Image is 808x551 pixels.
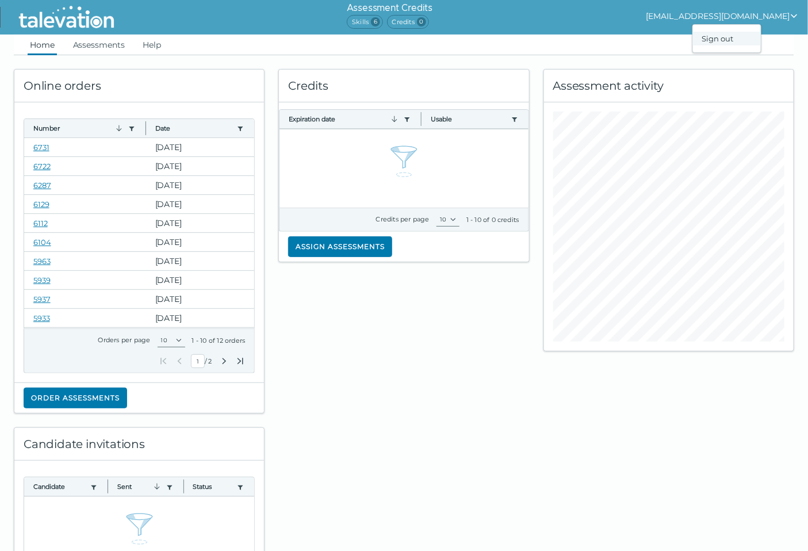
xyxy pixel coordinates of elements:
button: Sent [117,482,162,491]
button: Next Page [220,357,229,366]
a: 6112 [33,219,48,228]
a: Assessments [71,35,127,55]
a: Help [141,35,164,55]
a: 5963 [33,257,51,266]
button: Column resize handle [180,474,187,499]
a: 6287 [33,181,51,190]
span: 6 [371,17,380,26]
clr-dg-cell: [DATE] [146,195,255,213]
clr-dg-cell: [DATE] [146,214,255,232]
img: Talevation_Logo_Transparent_white.png [14,3,119,32]
button: Date [155,124,233,133]
a: Home [28,35,57,55]
div: 1 - 10 of 0 credits [466,215,519,224]
span: Total Pages [207,357,213,366]
label: Orders per page [98,336,151,344]
button: Number [33,124,124,133]
button: First Page [159,357,168,366]
button: Expiration date [289,114,399,124]
a: 6129 [33,200,49,209]
button: show user actions [646,9,799,23]
clr-dg-cell: [DATE] [146,309,255,327]
a: 6731 [33,143,49,152]
clr-dg-cell: [DATE] [146,252,255,270]
a: 5939 [33,275,51,285]
span: 0 [417,17,426,26]
div: Candidate invitations [14,428,264,461]
label: Credits per page [376,215,430,223]
div: Sign out [693,32,761,45]
a: 6722 [33,162,51,171]
span: Credits [387,15,429,29]
h6: Assessment Credits [347,1,432,15]
div: / [159,354,245,368]
a: 5933 [33,313,50,323]
a: 5937 [33,294,51,304]
input: Current Page [191,354,205,368]
button: Status [193,482,233,491]
span: Skills [347,15,383,29]
button: Column resize handle [142,116,150,140]
button: Assign assessments [288,236,392,257]
button: Last Page [236,357,245,366]
div: Assessment activity [544,70,794,102]
button: Column resize handle [418,106,425,131]
div: 1 - 10 of 12 orders [192,336,246,345]
div: Online orders [14,70,264,102]
clr-dg-cell: [DATE] [146,233,255,251]
button: Previous Page [175,357,184,366]
button: Column resize handle [104,474,112,499]
button: Usable [431,114,507,124]
div: Credits [279,70,529,102]
clr-dg-cell: [DATE] [146,176,255,194]
button: Order assessments [24,388,127,408]
clr-dg-cell: [DATE] [146,290,255,308]
a: 6104 [33,238,51,247]
clr-dg-cell: [DATE] [146,157,255,175]
button: Candidate [33,482,86,491]
clr-dg-cell: [DATE] [146,138,255,156]
clr-dg-cell: [DATE] [146,271,255,289]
